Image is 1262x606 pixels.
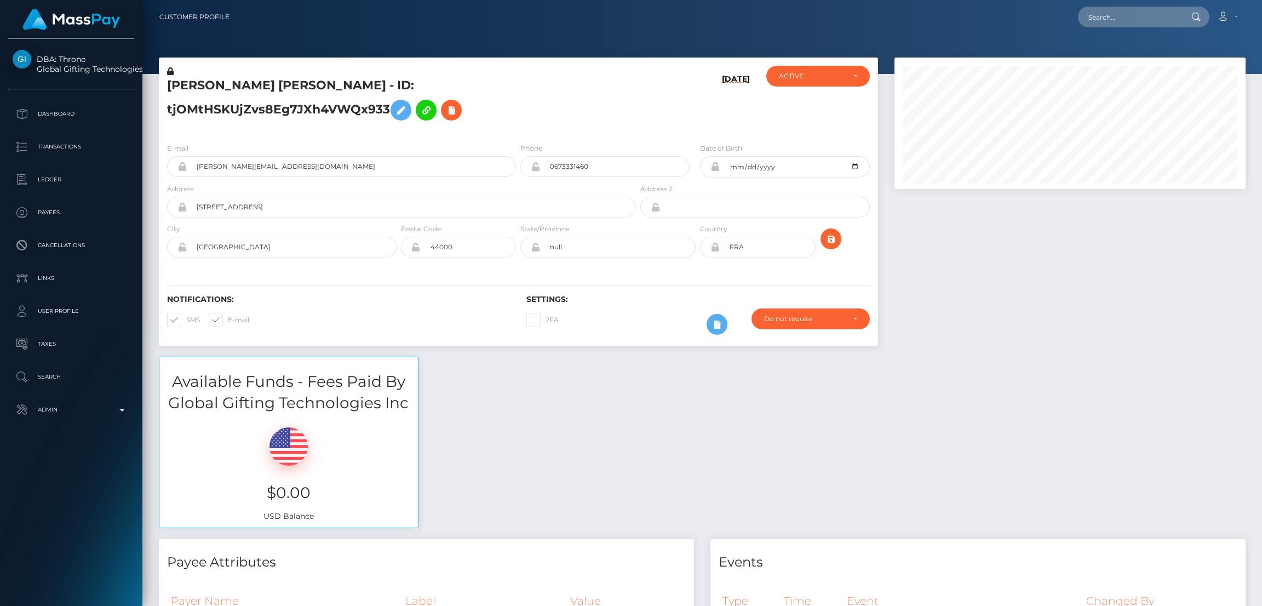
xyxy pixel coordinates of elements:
h6: Notifications: [167,295,510,304]
button: ACTIVE [766,66,870,87]
p: Search [13,369,130,385]
label: 2FA [526,313,559,327]
a: Customer Profile [159,5,230,28]
a: Cancellations [8,232,134,259]
p: Transactions [13,139,130,155]
label: E-mail [209,313,249,327]
p: Cancellations [13,237,130,254]
h6: Settings: [526,295,869,304]
span: DBA: Throne Global Gifting Technologies Inc [8,54,134,74]
a: Payees [8,199,134,226]
a: Search [8,363,134,391]
p: Links [13,270,130,287]
a: Links [8,265,134,292]
a: Transactions [8,133,134,161]
img: Global Gifting Technologies Inc [13,50,31,68]
label: E-mail [167,144,188,153]
label: Postal Code [401,224,441,234]
a: User Profile [8,298,134,325]
label: SMS [167,313,200,327]
a: Ledger [8,166,134,193]
h5: [PERSON_NAME] [PERSON_NAME] - ID: tjOMtHSKUjZvs8Eg7JXh4VWQx933 [167,77,630,126]
img: MassPay Logo [22,9,120,30]
div: Do not require [764,315,845,323]
a: Dashboard [8,100,134,128]
label: City [167,224,180,234]
button: Do not require [752,308,870,329]
h4: Events [719,553,1237,572]
h4: Payee Attributes [167,553,686,572]
h3: $0.00 [168,482,410,504]
p: Admin [13,402,130,418]
div: USD Balance [159,414,418,527]
p: Payees [13,204,130,221]
h6: [DATE] [722,75,750,130]
p: User Profile [13,303,130,319]
p: Taxes [13,336,130,352]
label: Date of Birth [700,144,742,153]
label: Address [167,184,194,194]
a: Admin [8,396,134,424]
h3: Available Funds - Fees Paid By Global Gifting Technologies Inc [159,371,418,414]
label: Address 2 [640,184,673,194]
a: Taxes [8,330,134,358]
label: Phone [520,144,542,153]
label: State/Province [520,224,569,234]
div: ACTIVE [779,72,845,81]
img: USD.png [269,427,308,466]
input: Search... [1078,7,1181,27]
p: Dashboard [13,106,130,122]
p: Ledger [13,171,130,188]
label: Country [700,224,727,234]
